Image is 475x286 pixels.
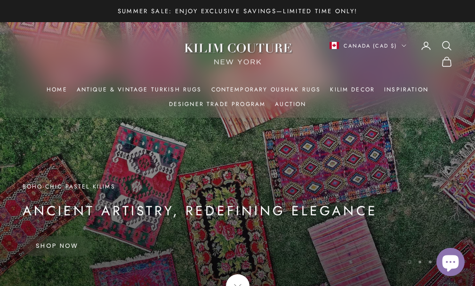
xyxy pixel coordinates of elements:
a: Designer Trade Program [169,99,266,109]
a: Antique & Vintage Turkish Rugs [77,85,202,94]
inbox-online-store-chat: Shopify online store chat [434,248,467,278]
p: Ancient Artistry, Redefining Elegance [23,201,378,221]
summary: Kilim Decor [330,85,375,94]
nav: Secondary navigation [315,40,453,67]
a: Shop Now [23,236,92,256]
a: Auction [275,99,306,109]
a: Home [47,85,67,94]
img: Canada [330,42,339,49]
button: Change country or currency [330,41,406,50]
nav: Primary navigation [23,85,452,109]
a: Inspiration [384,85,428,94]
a: Contemporary Oushak Rugs [211,85,321,94]
p: Summer Sale: Enjoy Exclusive Savings—Limited Time Only! [118,6,358,16]
p: Boho-Chic Pastel Kilims [23,182,378,191]
span: Canada (CAD $) [344,41,397,50]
